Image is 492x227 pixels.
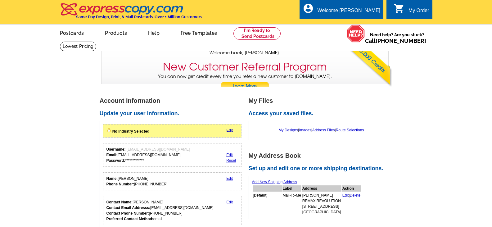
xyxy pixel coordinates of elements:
span: Call [365,38,426,44]
a: Add New Shipping Address [252,180,297,184]
a: Images [299,128,311,132]
a: Postcards [50,25,94,40]
td: | [342,192,361,215]
strong: Contact Phone Number: [106,211,149,216]
strong: Contact Email Addresss: [106,206,151,210]
a: Delete [350,193,361,197]
div: My Order [408,8,429,16]
div: Your personal details. [103,172,242,190]
h1: My Address Book [249,152,398,159]
div: Who should we contact regarding order issues? [103,196,242,225]
th: Action [342,185,361,192]
h1: My Files [249,98,398,104]
strong: Email: [106,153,118,157]
span: [EMAIL_ADDRESS][DOMAIN_NAME] [127,147,190,152]
b: Default [254,193,267,197]
a: [PHONE_NUMBER] [376,38,426,44]
strong: Preferred Contact Method: [106,217,153,221]
a: Help [138,25,169,40]
i: account_circle [303,3,314,14]
a: Products [95,25,137,40]
div: Welcome [PERSON_NAME] [318,8,380,16]
th: Address [302,185,341,192]
h4: Same Day Design, Print, & Mail Postcards. Over 1 Million Customers. [76,15,203,19]
div: [PERSON_NAME] [EMAIL_ADDRESS][DOMAIN_NAME] [PHONE_NUMBER] email [106,199,214,222]
p: You can now get credit every time you refer a new customer to [DOMAIN_NAME]. [102,73,388,91]
img: warningIcon.png [106,128,111,133]
div: Your login information. [103,143,242,167]
a: Same Day Design, Print, & Mail Postcards. Over 1 Million Customers. [60,7,203,19]
a: shopping_cart My Order [394,7,429,15]
a: Reset [226,158,236,163]
a: Learn More [220,82,269,91]
h3: New Customer Referral Program [163,61,327,73]
strong: Name: [106,176,118,181]
strong: Password: [106,158,125,163]
td: Mail-To-Me [282,192,301,215]
strong: No Industry Selected [112,129,149,134]
strong: Contact Name: [106,200,133,204]
h1: Account Information [100,98,249,104]
a: Edit [226,153,233,157]
div: | | | [252,124,391,136]
span: Welcome back, [PERSON_NAME]. [210,50,280,56]
h2: Access your saved files. [249,110,398,117]
a: Route Selections [336,128,364,132]
a: Edit [342,193,349,197]
td: [PERSON_NAME] REMAX REVOLUTION [STREET_ADDRESS] [GEOGRAPHIC_DATA] [302,192,341,215]
th: Label [282,185,301,192]
img: help [347,25,365,43]
a: Edit [226,128,233,133]
td: [ ] [253,192,282,215]
i: shopping_cart [394,3,405,14]
strong: Phone Number: [106,182,134,186]
span: Need help? Are you stuck? [365,32,429,44]
a: Address Files [312,128,335,132]
a: Free Templates [171,25,227,40]
h2: Set up and edit one or more shipping destinations. [249,165,398,172]
strong: Username: [106,147,126,152]
a: Edit [226,176,233,181]
a: My Designs [279,128,298,132]
h2: Update your user information. [100,110,249,117]
a: Edit [226,200,233,204]
div: [PERSON_NAME] [PHONE_NUMBER] [106,176,168,187]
